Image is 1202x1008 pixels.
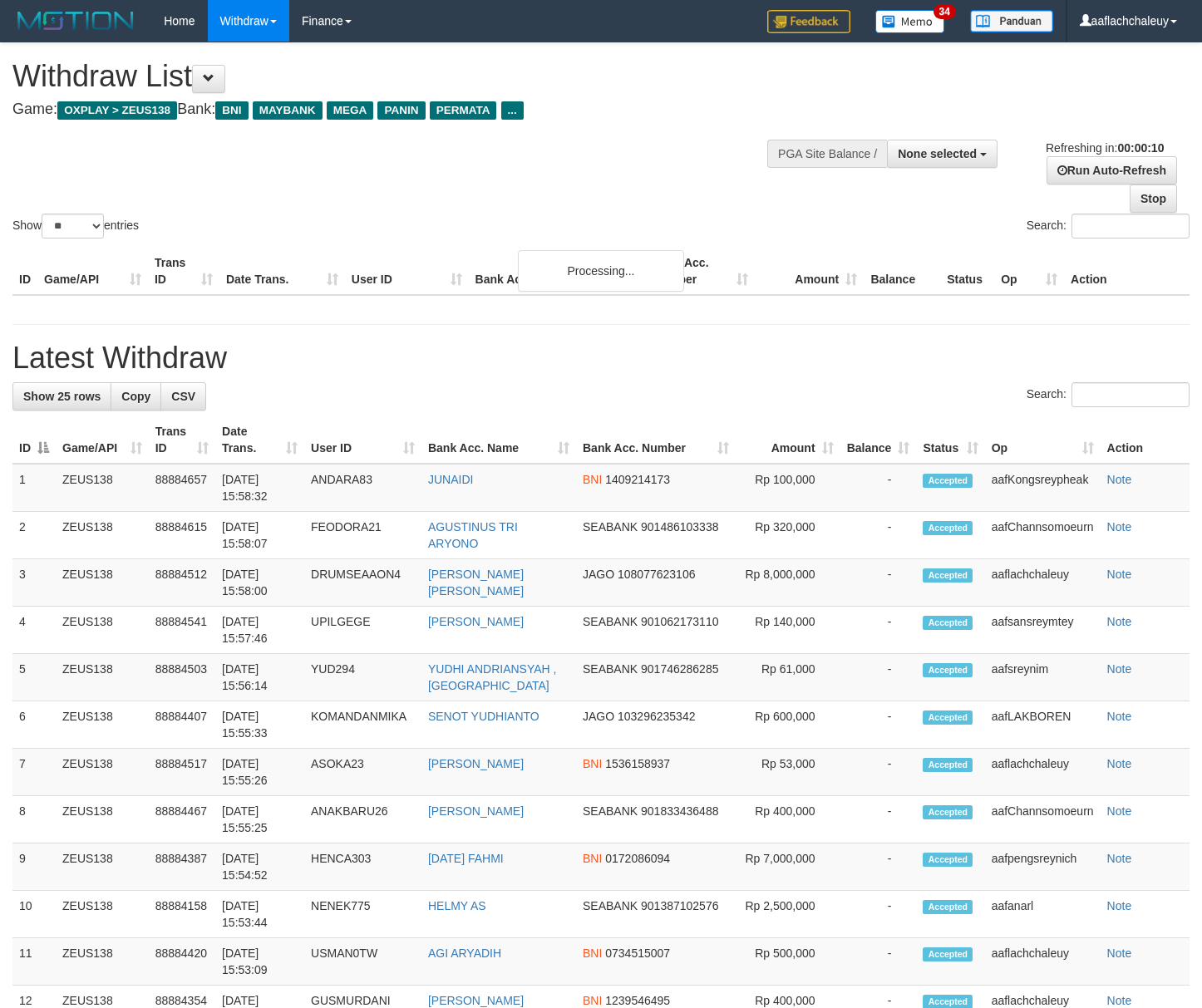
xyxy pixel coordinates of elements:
[304,891,421,938] td: NENEK775
[583,994,602,1007] span: BNI
[583,757,602,770] span: BNI
[985,464,1101,512] td: aafKongsreypheak
[56,796,149,843] td: ZEUS138
[304,416,421,464] th: User ID: activate to sort column ascending
[923,663,973,677] span: Accepted
[1107,899,1132,912] a: Note
[428,852,504,865] a: [DATE] FAHMI
[583,852,602,865] span: BNI
[923,521,973,535] span: Accepted
[736,701,840,749] td: Rp 600,000
[518,250,684,292] div: Processing...
[840,749,917,796] td: -
[149,654,215,701] td: 88884503
[304,559,421,607] td: DRUMSEAAON4
[215,416,304,464] th: Date Trans.: activate to sort column ascending
[583,473,602,486] span: BNI
[149,749,215,796] td: 88884517
[12,512,56,559] td: 2
[576,416,736,464] th: Bank Acc. Number: activate to sort column ascending
[56,701,149,749] td: ZEUS138
[327,101,374,120] span: MEGA
[875,10,945,33] img: Button%20Memo.svg
[1107,662,1132,676] a: Note
[345,248,469,295] th: User ID
[1107,615,1132,628] a: Note
[215,607,304,654] td: [DATE] 15:57:46
[428,473,473,486] a: JUNAIDI
[56,464,149,512] td: ZEUS138
[840,654,917,701] td: -
[56,891,149,938] td: ZEUS138
[12,464,56,512] td: 1
[12,843,56,891] td: 9
[428,662,557,692] a: YUDHI ANDRIANSYAH , [GEOGRAPHIC_DATA]
[985,654,1101,701] td: aafsreynim
[12,248,37,295] th: ID
[736,559,840,607] td: Rp 8,000,000
[767,140,887,168] div: PGA Site Balance /
[501,101,524,120] span: ...
[421,416,576,464] th: Bank Acc. Name: activate to sort column ascending
[840,512,917,559] td: -
[12,654,56,701] td: 5
[840,559,917,607] td: -
[736,938,840,986] td: Rp 500,000
[887,140,998,168] button: None selected
[840,607,917,654] td: -
[215,464,304,512] td: [DATE] 15:58:32
[1130,184,1177,213] a: Stop
[215,559,304,607] td: [DATE] 15:58:00
[23,390,101,403] span: Show 25 rows
[219,248,345,295] th: Date Trans.
[149,701,215,749] td: 88884407
[428,947,501,960] a: AGI ARYADIH
[1071,214,1190,238] input: Search:
[985,938,1101,986] td: aaflachchaleuy
[215,843,304,891] td: [DATE] 15:54:52
[994,248,1064,295] th: Op
[56,938,149,986] td: ZEUS138
[428,899,486,912] a: HELMY AS
[215,891,304,938] td: [DATE] 15:53:44
[12,749,56,796] td: 7
[12,701,56,749] td: 6
[641,520,718,534] span: Copy 901486103338 to clipboard
[253,101,323,120] span: MAYBANK
[767,10,850,33] img: Feedback.jpg
[149,416,215,464] th: Trans ID: activate to sort column ascending
[12,559,56,607] td: 3
[149,938,215,986] td: 88884420
[736,891,840,938] td: Rp 2,500,000
[970,10,1053,32] img: panduan.png
[304,512,421,559] td: FEODORA21
[583,520,638,534] span: SEABANK
[583,568,614,581] span: JAGO
[56,559,149,607] td: ZEUS138
[377,101,425,120] span: PANIN
[1107,804,1132,818] a: Note
[923,900,973,914] span: Accepted
[56,607,149,654] td: ZEUS138
[646,248,755,295] th: Bank Acc. Number
[641,899,718,912] span: Copy 901387102576 to clipboard
[12,8,139,33] img: MOTION_logo.png
[215,701,304,749] td: [DATE] 15:55:33
[736,843,840,891] td: Rp 7,000,000
[1046,141,1164,155] span: Refreshing in:
[215,938,304,986] td: [DATE] 15:53:09
[840,416,917,464] th: Balance: activate to sort column ascending
[56,843,149,891] td: ZEUS138
[215,654,304,701] td: [DATE] 15:56:14
[583,615,638,628] span: SEABANK
[469,248,647,295] th: Bank Acc. Name
[736,654,840,701] td: Rp 61,000
[304,464,421,512] td: ANDARA83
[428,710,539,723] a: SENOT YUDHIANTO
[755,248,864,295] th: Amount
[940,248,994,295] th: Status
[840,891,917,938] td: -
[985,891,1101,938] td: aafanarl
[149,464,215,512] td: 88884657
[618,568,695,581] span: Copy 108077623106 to clipboard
